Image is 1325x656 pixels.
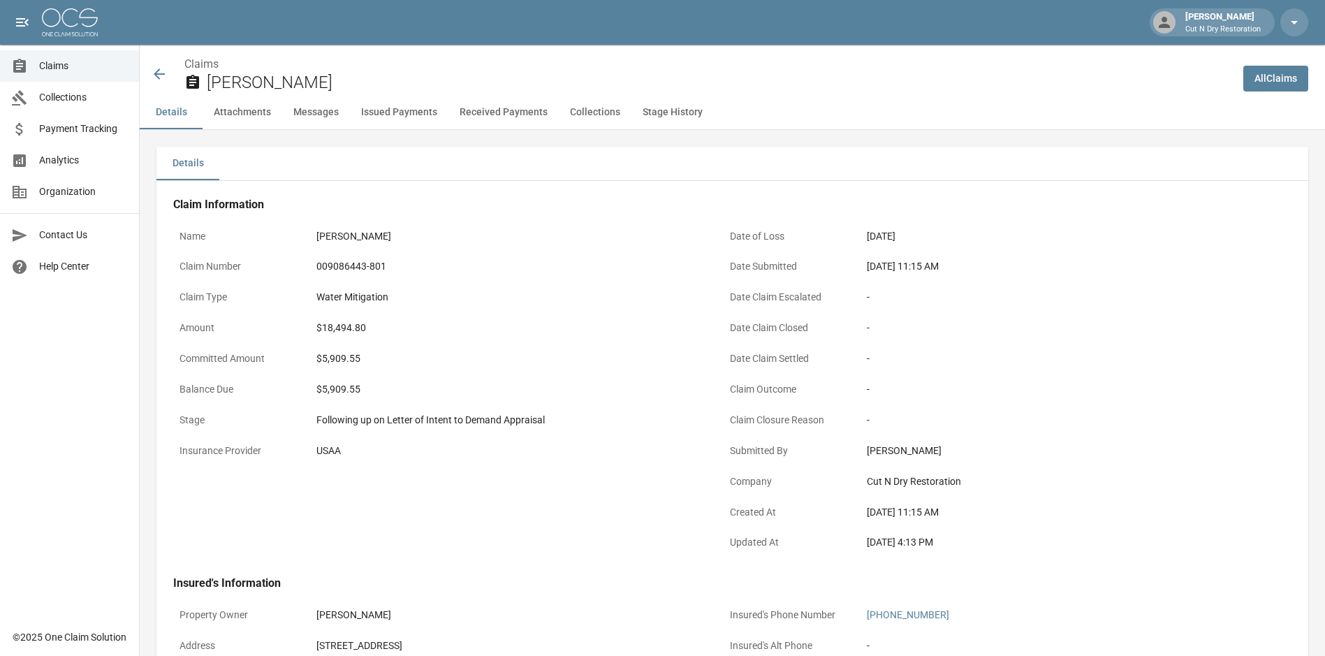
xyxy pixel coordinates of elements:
div: - [867,351,1251,366]
button: Messages [282,96,350,129]
span: Analytics [39,153,128,168]
div: [PERSON_NAME] [316,608,701,622]
div: [DATE] 4:13 PM [867,535,1251,550]
div: © 2025 One Claim Solution [13,630,126,644]
p: Submitted By [724,437,849,465]
p: Date Submitted [724,253,849,280]
span: Payment Tracking [39,122,128,136]
div: - [867,382,1251,397]
button: Stage History [631,96,714,129]
div: - [867,413,1251,428]
p: Updated At [724,529,849,556]
div: 009086443-801 [316,259,701,274]
div: [DATE] 11:15 AM [867,505,1251,520]
p: Created At [724,499,849,526]
button: Details [140,96,203,129]
p: Claim Outcome [724,376,849,403]
div: $5,909.55 [316,382,701,397]
button: Collections [559,96,631,129]
h4: Insured's Information [173,576,1257,590]
h4: Claim Information [173,198,1257,212]
span: Organization [39,184,128,199]
p: Name [173,223,299,250]
div: $5,909.55 [316,351,701,366]
nav: breadcrumb [184,56,1232,73]
div: [STREET_ADDRESS] [316,639,701,653]
img: ocs-logo-white-transparent.png [42,8,98,36]
h2: [PERSON_NAME] [207,73,1232,93]
button: open drawer [8,8,36,36]
div: details tabs [156,147,1308,180]
div: Water Mitigation [316,290,701,305]
button: Attachments [203,96,282,129]
div: USAA [316,444,701,458]
p: Cut N Dry Restoration [1185,24,1261,36]
div: [PERSON_NAME] [867,444,1251,458]
p: Company [724,468,849,495]
div: Following up on Letter of Intent to Demand Appraisal [316,413,701,428]
button: Issued Payments [350,96,448,129]
p: Stage [173,407,299,434]
p: Date Claim Settled [724,345,849,372]
div: [PERSON_NAME] [1180,10,1266,35]
p: Claim Number [173,253,299,280]
p: Balance Due [173,376,299,403]
div: [DATE] 11:15 AM [867,259,1251,274]
a: Claims [184,57,219,71]
p: Property Owner [173,602,299,629]
p: Claim Type [173,284,299,311]
p: Amount [173,314,299,342]
span: Claims [39,59,128,73]
p: Date Claim Escalated [724,284,849,311]
div: $18,494.80 [316,321,701,335]
p: Date of Loss [724,223,849,250]
div: - [867,321,1251,335]
button: Received Payments [448,96,559,129]
span: Help Center [39,259,128,274]
div: - [867,290,1251,305]
p: Insurance Provider [173,437,299,465]
a: [PHONE_NUMBER] [867,609,949,620]
div: anchor tabs [140,96,1325,129]
span: Collections [39,90,128,105]
span: Contact Us [39,228,128,242]
div: [DATE] [867,229,1251,244]
p: Date Claim Closed [724,314,849,342]
div: [PERSON_NAME] [316,229,701,244]
div: Cut N Dry Restoration [867,474,1251,489]
p: Committed Amount [173,345,299,372]
button: Details [156,147,219,180]
p: Insured's Phone Number [724,602,849,629]
p: Claim Closure Reason [724,407,849,434]
div: - [867,639,1251,653]
a: AllClaims [1243,66,1308,92]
